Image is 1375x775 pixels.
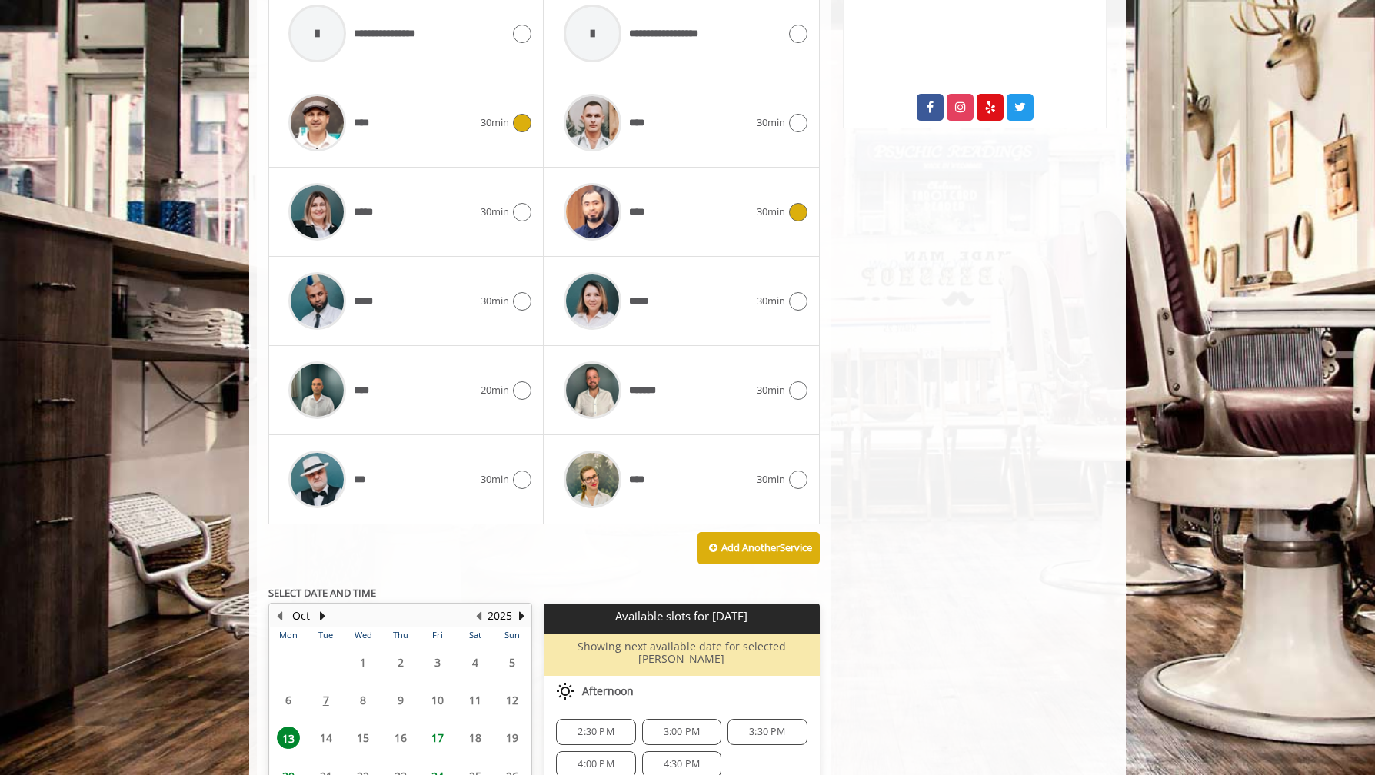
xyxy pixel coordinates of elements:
td: Select day13 [270,719,307,757]
th: Fri [419,627,456,643]
th: Sun [494,627,531,643]
b: Add Another Service [721,541,812,554]
b: SELECT DATE AND TIME [268,586,376,600]
h6: Showing next available date for selected [PERSON_NAME] [550,640,813,664]
p: Available slots for [DATE] [550,610,813,623]
button: Add AnotherService [697,532,820,564]
span: 3:30 PM [749,726,785,738]
button: Next Month [316,607,328,624]
span: 20min [481,382,509,398]
div: 2:30 PM [556,719,635,745]
span: 30min [481,204,509,220]
span: 4:00 PM [578,758,614,770]
span: 30min [757,382,785,398]
button: Previous Month [273,607,285,624]
span: 2:30 PM [578,726,614,738]
span: 17 [426,727,449,749]
th: Sat [456,627,493,643]
th: Wed [345,627,381,643]
span: 30min [757,115,785,131]
button: Oct [292,607,310,624]
th: Mon [270,627,307,643]
button: Next Year [515,607,528,624]
span: 30min [757,471,785,487]
span: 30min [757,204,785,220]
div: 3:30 PM [727,719,807,745]
button: 2025 [488,607,512,624]
span: 30min [481,471,509,487]
span: 30min [481,293,509,309]
span: 3:00 PM [664,726,700,738]
span: Afternoon [582,685,634,697]
button: Previous Year [472,607,484,624]
span: 13 [277,727,300,749]
div: 3:00 PM [642,719,721,745]
span: 30min [481,115,509,131]
td: Select day17 [419,719,456,757]
span: 4:30 PM [664,758,700,770]
th: Thu [381,627,418,643]
span: 30min [757,293,785,309]
img: afternoon slots [556,682,574,700]
th: Tue [307,627,344,643]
